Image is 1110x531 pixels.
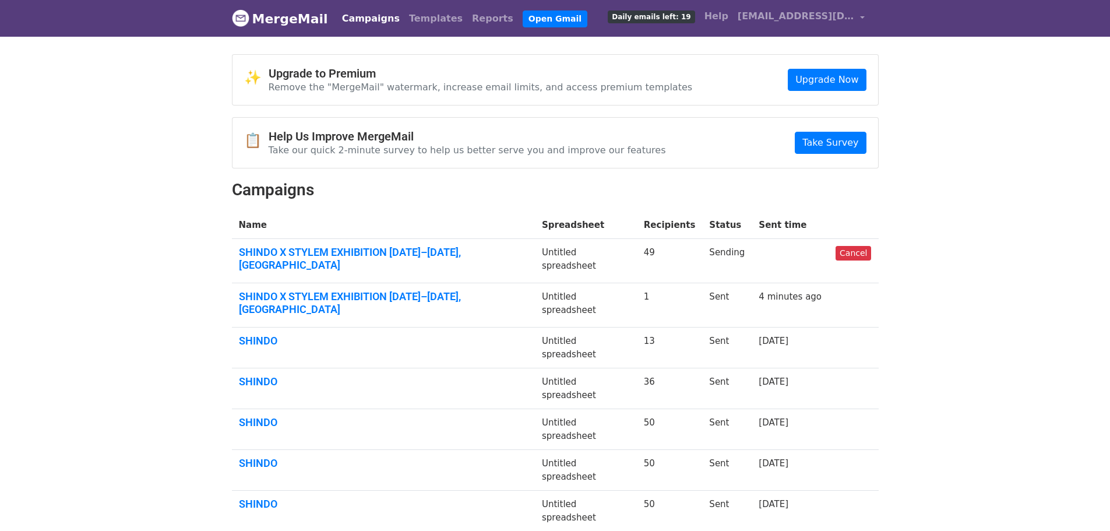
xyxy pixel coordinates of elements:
td: Untitled spreadsheet [535,368,637,409]
a: Templates [404,7,467,30]
a: SHINDO [239,375,528,388]
a: [EMAIL_ADDRESS][DOMAIN_NAME] [733,5,869,32]
td: Sending [702,239,752,283]
td: Sent [702,283,752,328]
a: [DATE] [759,336,788,346]
a: Reports [467,7,518,30]
h4: Help Us Improve MergeMail [269,129,666,143]
h4: Upgrade to Premium [269,66,693,80]
td: Untitled spreadsheet [535,328,637,368]
a: Daily emails left: 19 [603,5,699,28]
td: Untitled spreadsheet [535,450,637,491]
td: Sent [702,328,752,368]
p: Take our quick 2-minute survey to help us better serve you and improve our features [269,144,666,156]
td: 13 [637,328,703,368]
a: Cancel [836,246,871,261]
a: SHINDO [239,416,528,429]
a: [DATE] [759,377,788,387]
a: [DATE] [759,458,788,469]
td: Untitled spreadsheet [535,239,637,283]
th: Sent time [752,212,829,239]
a: SHINDO X STYLEM EXHIBITION [DATE]–[DATE], [GEOGRAPHIC_DATA] [239,246,528,271]
td: 36 [637,368,703,409]
th: Spreadsheet [535,212,637,239]
td: 50 [637,409,703,450]
a: MergeMail [232,6,328,31]
td: Sent [702,450,752,491]
a: SHINDO X STYLEM EXHIBITION [DATE]–[DATE], [GEOGRAPHIC_DATA] [239,290,528,315]
span: ✨ [244,69,269,86]
a: Campaigns [337,7,404,30]
a: [DATE] [759,499,788,509]
span: 📋 [244,132,269,149]
span: [EMAIL_ADDRESS][DOMAIN_NAME] [738,9,854,23]
td: Untitled spreadsheet [535,283,637,328]
h2: Campaigns [232,180,879,200]
td: 50 [637,450,703,491]
th: Name [232,212,535,239]
a: SHINDO [239,335,528,347]
a: SHINDO [239,457,528,470]
a: Open Gmail [523,10,587,27]
a: Take Survey [795,132,866,154]
th: Recipients [637,212,703,239]
td: Sent [702,368,752,409]
a: Help [700,5,733,28]
td: Sent [702,409,752,450]
td: 49 [637,239,703,283]
a: Upgrade Now [788,69,866,91]
a: SHINDO [239,498,528,511]
a: [DATE] [759,417,788,428]
td: Untitled spreadsheet [535,409,637,450]
span: Daily emails left: 19 [608,10,695,23]
a: 4 minutes ago [759,291,822,302]
img: MergeMail logo [232,9,249,27]
p: Remove the "MergeMail" watermark, increase email limits, and access premium templates [269,81,693,93]
th: Status [702,212,752,239]
td: 1 [637,283,703,328]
